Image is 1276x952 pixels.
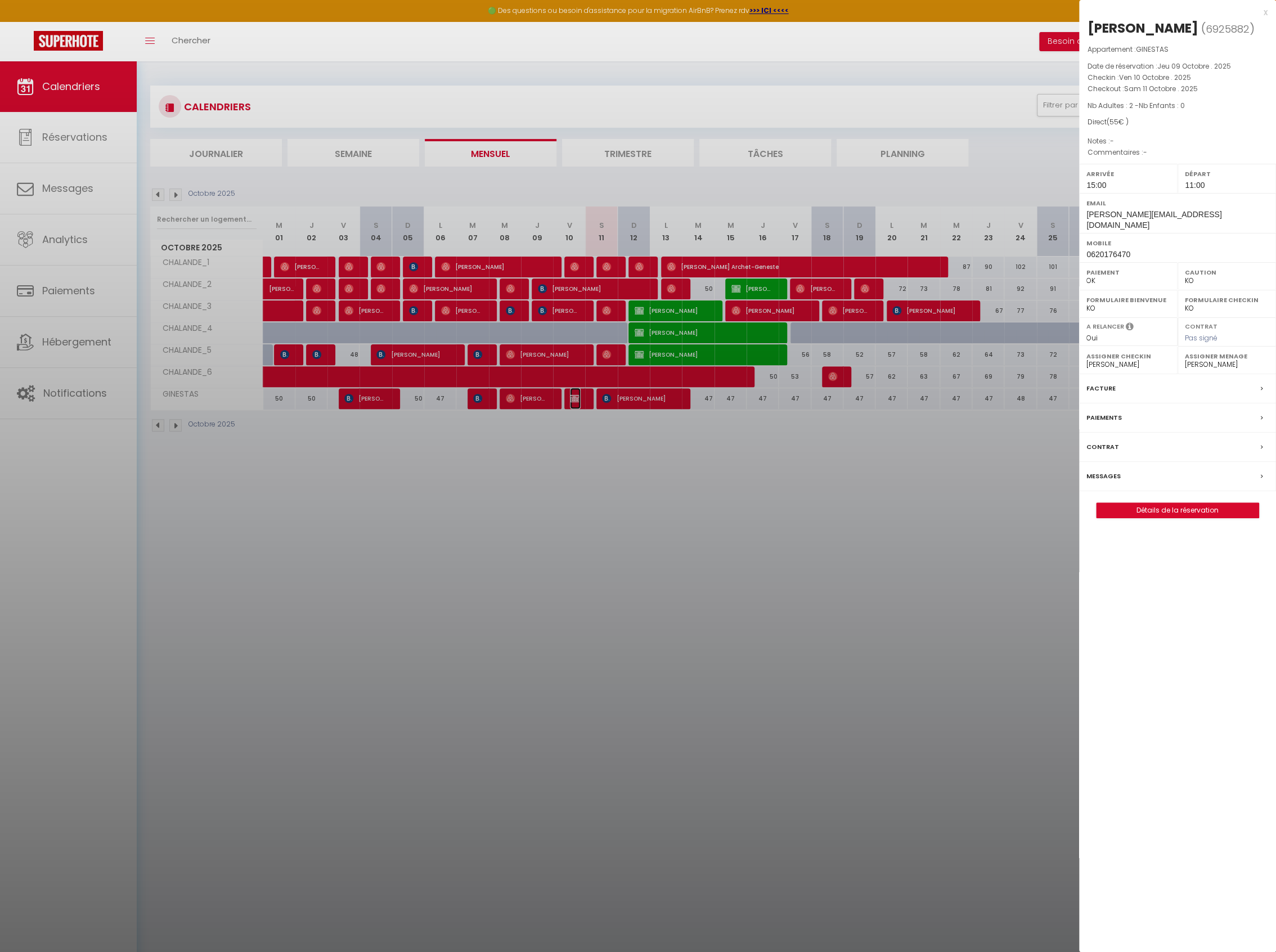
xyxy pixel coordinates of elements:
span: Nb Enfants : 0 [1139,101,1185,110]
p: Checkout : [1088,83,1268,95]
label: Facture [1086,383,1116,394]
p: Commentaires : [1088,147,1268,158]
label: Formulaire Bienvenue [1086,294,1170,306]
span: ( € ) [1107,117,1129,127]
label: Contrat [1185,322,1217,329]
label: Départ [1185,168,1269,179]
span: Sam 11 Octobre . 2025 [1124,84,1198,93]
span: Nb Adultes : 2 - [1088,101,1185,110]
a: Détails de la réservation [1097,503,1259,518]
span: 15:00 [1086,181,1106,190]
span: 6925882 [1206,22,1250,36]
label: Paiement [1086,267,1170,278]
label: Formulaire Checkin [1185,294,1269,306]
div: Direct [1088,117,1268,128]
span: 55 [1109,117,1118,127]
span: ( ) [1201,21,1255,37]
span: - [1110,136,1114,146]
label: Contrat [1086,441,1119,453]
span: 11:00 [1185,181,1205,190]
span: Ven 10 Octobre . 2025 [1119,73,1191,82]
p: Checkin : [1088,72,1268,83]
label: Mobile [1086,237,1269,249]
p: Notes : [1088,136,1268,147]
span: Jeu 09 Octobre . 2025 [1157,61,1231,71]
span: - [1143,147,1147,157]
label: Assigner Menage [1185,351,1269,362]
i: Sélectionner OUI si vous souhaiter envoyer les séquences de messages post-checkout [1126,322,1134,334]
p: Appartement : [1088,44,1268,55]
label: Arrivée [1086,168,1170,179]
label: Paiements [1086,412,1122,424]
span: Pas signé [1185,333,1217,343]
span: 0620176470 [1086,250,1130,259]
label: Messages [1086,470,1121,482]
span: GINESTAS [1136,44,1169,54]
label: A relancer [1086,322,1124,331]
div: x [1079,6,1268,19]
p: Date de réservation : [1088,61,1268,72]
label: Email [1086,197,1269,209]
label: Assigner Checkin [1086,351,1170,362]
div: [PERSON_NAME] [1088,19,1198,37]
label: Caution [1185,267,1269,278]
button: Détails de la réservation [1096,502,1259,518]
span: [PERSON_NAME][EMAIL_ADDRESS][DOMAIN_NAME] [1086,210,1221,230]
